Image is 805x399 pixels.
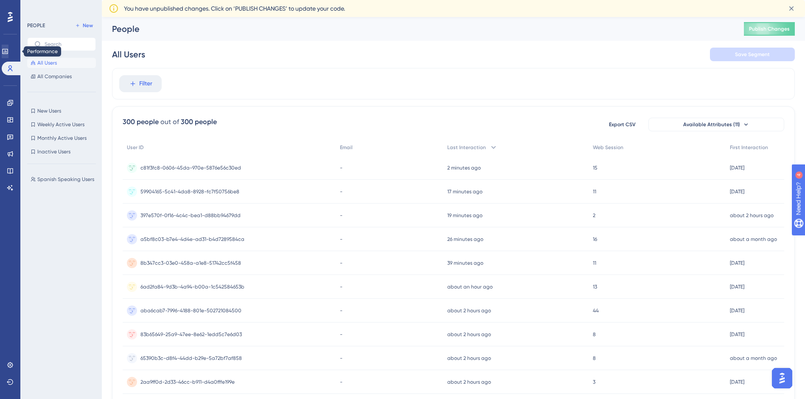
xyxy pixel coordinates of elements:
[37,148,70,155] span: Inactive Users
[340,236,342,243] span: -
[27,119,96,130] button: Weekly Active Users
[744,22,795,36] button: Publish Changes
[730,331,744,337] time: [DATE]
[447,165,481,171] time: 2 minutes ago
[735,51,770,58] span: Save Segment
[27,147,96,157] button: Inactive Users
[447,212,482,218] time: 19 minutes ago
[340,144,353,151] span: Email
[160,117,179,127] div: out of
[447,236,483,242] time: 26 minutes ago
[27,58,96,68] button: All Users
[593,307,599,314] span: 44
[27,22,45,29] div: PEOPLE
[730,379,744,385] time: [DATE]
[127,144,144,151] span: User ID
[45,41,89,47] input: Search
[447,284,493,290] time: about an hour ago
[593,260,596,266] span: 11
[119,75,162,92] button: Filter
[140,236,244,243] span: a5bf8c03-b7e4-4d4e-ad31-b4d7289584ca
[593,331,596,338] span: 8
[37,59,57,66] span: All Users
[447,308,491,314] time: about 2 hours ago
[730,165,744,171] time: [DATE]
[37,176,94,183] span: Spanish Speaking Users
[112,23,723,35] div: People
[340,307,342,314] span: -
[447,260,483,266] time: 39 minutes ago
[340,355,342,362] span: -
[447,144,486,151] span: Last Interaction
[27,71,96,82] button: All Companies
[123,117,159,127] div: 300 people
[83,22,93,29] span: New
[593,355,596,362] span: 8
[37,135,87,141] span: Monthly Active Users
[72,20,96,31] button: New
[648,118,784,131] button: Available Attributes (11)
[37,121,84,128] span: Weekly Active Users
[140,212,241,219] span: 397e570f-0f16-4c4c-bea1-d88bb94679dd
[683,121,740,128] span: Available Attributes (11)
[181,117,217,127] div: 300 people
[593,164,597,171] span: 15
[447,189,482,195] time: 17 minutes ago
[730,189,744,195] time: [DATE]
[447,379,491,385] time: about 2 hours ago
[730,144,768,151] span: First Interaction
[140,164,241,171] span: c81f3fc8-0606-45da-970e-5876e56c30ed
[20,2,53,12] span: Need Help?
[601,118,643,131] button: Export CSV
[140,355,242,362] span: 65390b3c-d8f4-44dd-b29e-5a72bf7af858
[27,133,96,143] button: Monthly Active Users
[124,3,345,14] span: You have unpublished changes. Click on ‘PUBLISH CHANGES’ to update your code.
[140,188,239,195] span: 59904165-5c41-4da8-8928-fc7f50756be8
[593,379,595,385] span: 3
[140,331,242,338] span: 83b65649-25a9-47ee-8e62-1edd5c7e6d03
[340,260,342,266] span: -
[340,212,342,219] span: -
[710,48,795,61] button: Save Segment
[447,355,491,361] time: about 2 hours ago
[593,283,597,290] span: 13
[593,188,596,195] span: 11
[27,106,96,116] button: New Users
[37,73,72,80] span: All Companies
[730,212,774,218] time: about 2 hours ago
[749,25,790,32] span: Publish Changes
[59,4,62,11] div: 4
[730,260,744,266] time: [DATE]
[140,307,241,314] span: aba6cab7-7996-4188-801e-502721084500
[27,174,101,184] button: Spanish Speaking Users
[340,188,342,195] span: -
[37,108,61,114] span: New Users
[609,121,636,128] span: Export CSV
[593,212,595,219] span: 2
[340,331,342,338] span: -
[447,331,491,337] time: about 2 hours ago
[340,379,342,385] span: -
[593,236,597,243] span: 16
[340,164,342,171] span: -
[340,283,342,290] span: -
[769,365,795,391] iframe: UserGuiding AI Assistant Launcher
[730,236,777,242] time: about a month ago
[730,308,744,314] time: [DATE]
[140,379,235,385] span: 2aa9ff0d-2d33-46cc-b911-d4a0fffe199e
[140,283,244,290] span: 6ad2fa84-9d3b-4a94-b00a-1c542584653b
[139,79,152,89] span: Filter
[140,260,241,266] span: 8b347cc3-03e0-458a-a1e8-51742cc5f458
[730,355,777,361] time: about a month ago
[112,48,145,60] div: All Users
[593,144,623,151] span: Web Session
[730,284,744,290] time: [DATE]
